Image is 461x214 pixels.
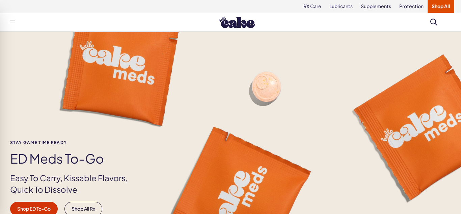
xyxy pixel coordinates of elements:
[10,140,139,145] span: Stay Game time ready
[219,17,255,28] img: Hello Cake
[10,172,139,195] p: Easy To Carry, Kissable Flavors, Quick To Dissolve
[10,151,139,166] h1: ED Meds to-go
